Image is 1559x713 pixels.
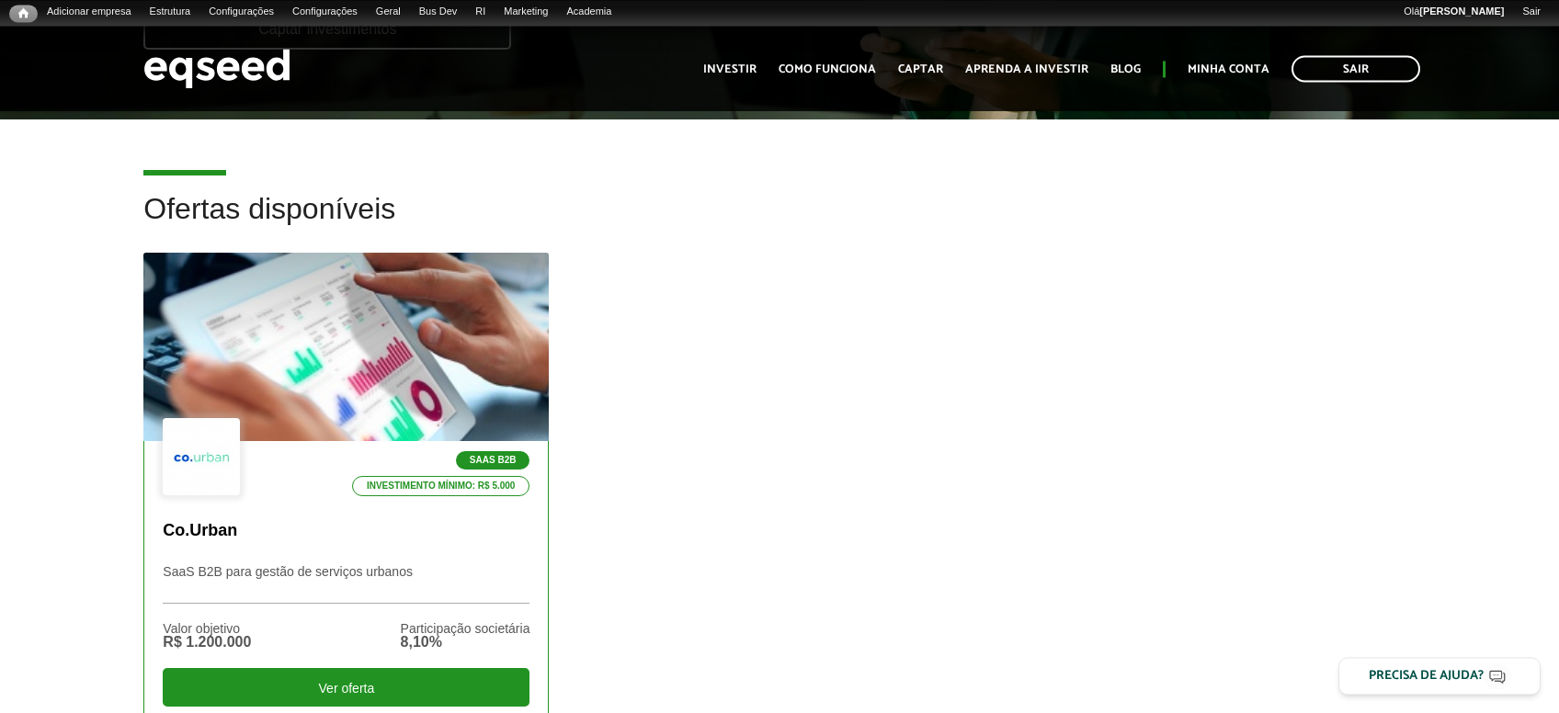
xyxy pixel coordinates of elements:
p: Co.Urban [163,521,529,541]
a: Sair [1292,55,1420,82]
h2: Ofertas disponíveis [143,193,1415,253]
a: Início [9,5,38,22]
a: Configurações [283,5,367,19]
a: Sair [1513,5,1550,19]
strong: [PERSON_NAME] [1419,6,1504,17]
div: 8,10% [401,635,530,650]
p: Investimento mínimo: R$ 5.000 [352,476,530,496]
a: Academia [557,5,620,19]
a: Blog [1110,63,1141,75]
a: RI [466,5,495,19]
span: Início [18,6,28,19]
a: Investir [703,63,757,75]
a: Como funciona [779,63,876,75]
a: Bus Dev [410,5,467,19]
a: Adicionar empresa [38,5,141,19]
div: Ver oferta [163,668,529,707]
a: Configurações [199,5,283,19]
a: Captar [898,63,943,75]
p: SaaS B2B [456,451,530,470]
img: EqSeed [143,44,290,93]
div: Participação societária [401,622,530,635]
a: Aprenda a investir [965,63,1088,75]
a: Estrutura [141,5,200,19]
a: Minha conta [1188,63,1269,75]
p: SaaS B2B para gestão de serviços urbanos [163,564,529,604]
div: R$ 1.200.000 [163,635,251,650]
a: Olá[PERSON_NAME] [1394,5,1513,19]
div: Valor objetivo [163,622,251,635]
a: Geral [367,5,410,19]
a: Marketing [495,5,557,19]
